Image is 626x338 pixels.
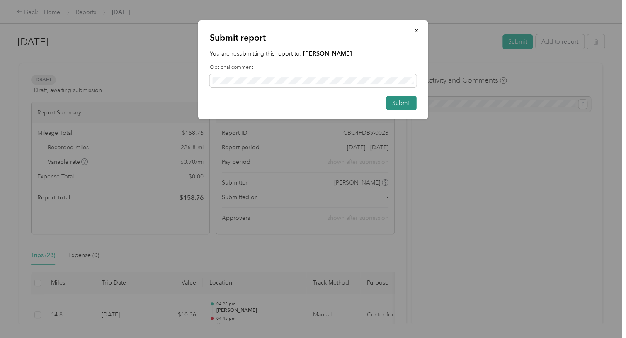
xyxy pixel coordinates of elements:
[580,292,626,338] iframe: Everlance-gr Chat Button Frame
[386,96,417,110] button: Submit
[303,50,352,57] strong: [PERSON_NAME]
[210,49,417,58] p: You are resubmitting this report to:
[210,32,417,44] p: Submit report
[210,64,417,71] label: Optional comment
